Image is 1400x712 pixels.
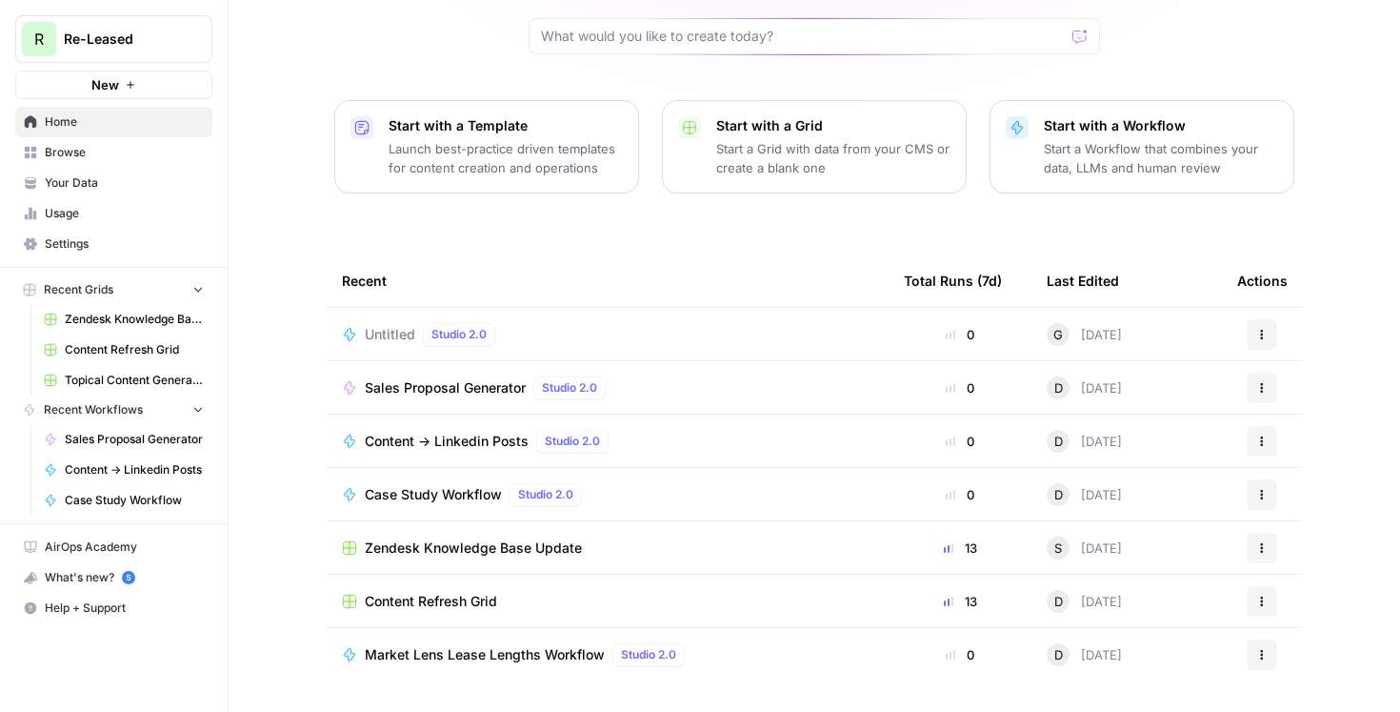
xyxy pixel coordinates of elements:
p: Start with a Template [389,116,623,135]
span: Untitled [365,325,415,344]
span: Home [45,113,204,131]
div: [DATE] [1047,643,1122,666]
a: Your Data [15,168,212,198]
button: Start with a TemplateLaunch best-practice driven templates for content creation and operations [334,100,639,193]
span: Usage [45,205,204,222]
span: S [1054,539,1062,558]
a: Settings [15,229,212,259]
div: 0 [904,325,1016,344]
div: Last Edited [1047,254,1119,307]
button: Workspace: Re-Leased [15,15,212,63]
span: Case Study Workflow [365,485,502,504]
span: Browse [45,144,204,161]
span: Recent Grids [44,281,113,298]
a: Case Study WorkflowStudio 2.0 [342,483,873,506]
span: Content Refresh Grid [365,592,497,611]
button: Recent Workflows [15,396,212,424]
a: Content -> Linkedin PostsStudio 2.0 [342,430,873,453]
button: Recent Grids [15,275,212,304]
span: D [1054,592,1063,611]
span: Studio 2.0 [621,646,676,663]
span: D [1054,378,1063,397]
span: D [1054,432,1063,451]
p: Start a Workflow that combines your data, LLMs and human review [1044,139,1278,177]
span: AirOps Academy [45,539,204,556]
a: Zendesk Knowledge Base Update [35,304,212,335]
span: D [1054,645,1063,664]
a: Home [15,107,212,137]
span: R [34,28,44,51]
a: 5 [122,571,135,584]
a: Content -> Linkedin Posts [35,455,212,485]
div: [DATE] [1047,590,1122,613]
div: 0 [904,485,1016,504]
div: [DATE] [1047,537,1122,559]
span: Studio 2.0 [518,486,573,503]
div: 0 [904,378,1016,397]
span: Sales Proposal Generator [65,431,204,448]
text: 5 [126,573,130,582]
button: Help + Support [15,593,212,623]
div: [DATE] [1047,430,1122,453]
div: 0 [904,645,1016,664]
p: Start a Grid with data from your CMS or create a blank one [716,139,950,177]
div: 13 [904,539,1016,558]
a: AirOps Academy [15,532,212,562]
button: Start with a WorkflowStart a Workflow that combines your data, LLMs and human review [990,100,1294,193]
span: Your Data [45,174,204,192]
button: Start with a GridStart a Grid with data from your CMS or create a blank one [662,100,967,193]
span: Zendesk Knowledge Base Update [365,539,582,558]
a: UntitledStudio 2.0 [342,323,873,346]
a: Content Refresh Grid [35,335,212,365]
a: Browse [15,137,212,168]
span: Re-Leased [64,30,179,49]
span: Content Refresh Grid [65,341,204,358]
div: 0 [904,432,1016,451]
p: Start with a Workflow [1044,116,1278,135]
span: Sales Proposal Generator [365,378,526,397]
span: Market Lens Lease Lengths Workflow [365,645,605,664]
button: What's new? 5 [15,562,212,593]
div: Total Runs (7d) [904,254,1002,307]
span: Help + Support [45,600,204,617]
button: New [15,71,212,99]
a: Sales Proposal GeneratorStudio 2.0 [342,376,873,399]
a: Zendesk Knowledge Base Update [342,539,873,558]
span: Content -> Linkedin Posts [365,432,529,451]
a: Usage [15,198,212,229]
a: Sales Proposal Generator [35,424,212,455]
a: Content Refresh Grid [342,592,873,611]
span: Zendesk Knowledge Base Update [65,311,204,328]
span: Content -> Linkedin Posts [65,461,204,478]
input: What would you like to create today? [541,27,1065,46]
div: What's new? [16,563,211,592]
span: New [91,75,119,94]
span: Studio 2.0 [431,326,487,343]
a: Topical Content Generation Grid [35,365,212,396]
span: Topical Content Generation Grid [65,372,204,389]
span: D [1054,485,1063,504]
span: Studio 2.0 [542,379,597,397]
a: Case Study Workflow [35,485,212,516]
div: [DATE] [1047,483,1122,506]
span: Settings [45,235,204,253]
div: 13 [904,592,1016,611]
p: Launch best-practice driven templates for content creation and operations [389,139,623,177]
span: Recent Workflows [44,401,143,418]
div: Recent [342,254,873,307]
span: Studio 2.0 [545,433,600,450]
span: Case Study Workflow [65,492,204,509]
a: Market Lens Lease Lengths WorkflowStudio 2.0 [342,643,873,666]
div: [DATE] [1047,376,1122,399]
span: G [1053,325,1063,344]
div: Actions [1237,254,1288,307]
p: Start with a Grid [716,116,950,135]
div: [DATE] [1047,323,1122,346]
